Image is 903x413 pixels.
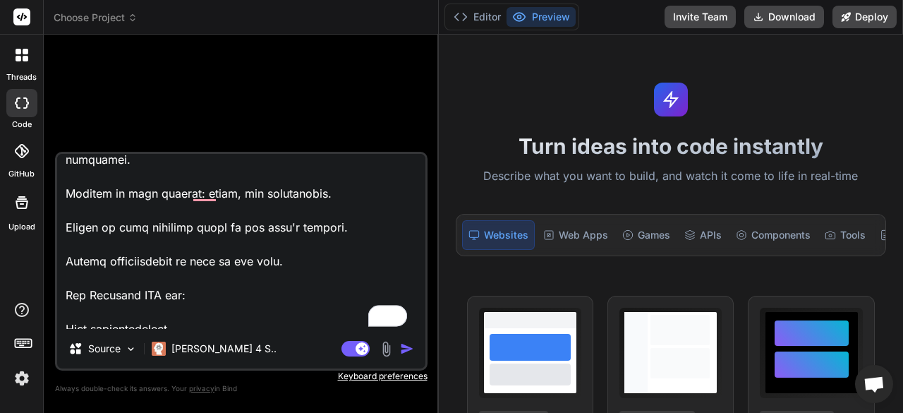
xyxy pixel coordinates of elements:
[88,342,121,356] p: Source
[730,220,816,250] div: Components
[679,220,727,250] div: APIs
[57,154,425,329] textarea: To enrich screen reader interactions, please activate Accessibility in Grammarly extension settings
[447,133,895,159] h1: Turn ideas into code instantly
[10,366,34,390] img: settings
[819,220,871,250] div: Tools
[12,119,32,131] label: code
[538,220,614,250] div: Web Apps
[462,220,535,250] div: Websites
[152,342,166,356] img: Claude 4 Sonnet
[744,6,824,28] button: Download
[665,6,736,28] button: Invite Team
[400,342,414,356] img: icon
[855,365,893,403] a: Open chat
[8,221,35,233] label: Upload
[507,7,576,27] button: Preview
[55,371,428,382] p: Keyboard preferences
[6,71,37,83] label: threads
[448,7,507,27] button: Editor
[189,384,214,393] span: privacy
[8,168,35,180] label: GitHub
[54,11,138,25] span: Choose Project
[617,220,676,250] div: Games
[125,343,137,355] img: Pick Models
[447,167,895,186] p: Describe what you want to build, and watch it come to life in real-time
[171,342,277,356] p: [PERSON_NAME] 4 S..
[55,382,428,395] p: Always double-check its answers. Your in Bind
[378,341,394,357] img: attachment
[832,6,897,28] button: Deploy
